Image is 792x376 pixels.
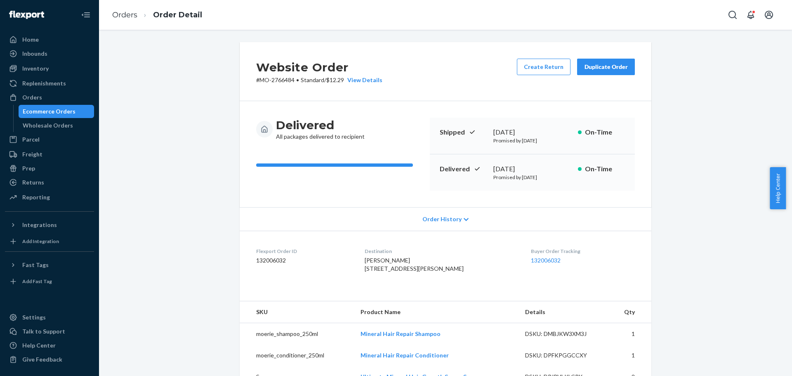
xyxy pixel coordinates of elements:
a: Talk to Support [5,325,94,338]
button: Help Center [770,167,786,209]
div: Returns [22,178,44,187]
div: DSKU: DPFKPGGCCXY [525,351,603,359]
p: On-Time [585,164,625,174]
a: Mineral Hair Repair Shampoo [361,330,441,337]
a: Inventory [5,62,94,75]
button: Fast Tags [5,258,94,272]
div: Prep [22,164,35,173]
td: moerie_conditioner_250ml [240,345,354,366]
div: Settings [22,313,46,322]
div: Add Integration [22,238,59,245]
div: Inventory [22,64,49,73]
button: Give Feedback [5,353,94,366]
span: [PERSON_NAME] [STREET_ADDRESS][PERSON_NAME] [365,257,464,272]
dt: Buyer Order Tracking [531,248,635,255]
dd: 132006032 [256,256,351,265]
h2: Website Order [256,59,382,76]
h3: Delivered [276,118,365,132]
td: 1 [609,323,651,345]
a: Reporting [5,191,94,204]
div: Help Center [22,341,56,350]
div: Fast Tags [22,261,49,269]
a: Order Detail [153,10,202,19]
a: Freight [5,148,94,161]
td: moerie_shampoo_250ml [240,323,354,345]
div: Home [22,35,39,44]
a: Help Center [5,339,94,352]
a: Home [5,33,94,46]
button: Close Navigation [78,7,94,23]
div: Parcel [22,135,40,144]
div: Replenishments [22,79,66,87]
a: Wholesale Orders [19,119,94,132]
a: Mineral Hair Repair Conditioner [361,352,449,359]
td: 1 [609,345,651,366]
div: [DATE] [493,164,571,174]
button: Duplicate Order [577,59,635,75]
a: Orders [112,10,137,19]
a: Parcel [5,133,94,146]
div: DSKU: DMBJKW3XM3J [525,330,603,338]
p: # MO-2766484 / $12.29 [256,76,382,84]
div: Freight [22,150,42,158]
button: View Details [344,76,382,84]
span: Standard [301,76,324,83]
p: Promised by [DATE] [493,174,571,181]
div: Talk to Support [22,327,65,336]
div: [DATE] [493,128,571,137]
button: Integrations [5,218,94,232]
dt: Destination [365,248,518,255]
th: Product Name [354,301,519,323]
div: Add Fast Tag [22,278,52,285]
p: On-Time [585,128,625,137]
a: Inbounds [5,47,94,60]
button: Open Search Box [724,7,741,23]
a: Prep [5,162,94,175]
div: Duplicate Order [584,63,628,71]
div: Orders [22,93,42,102]
div: All packages delivered to recipient [276,118,365,141]
a: 132006032 [531,257,561,264]
p: Shipped [440,128,487,137]
a: Add Integration [5,235,94,248]
dt: Flexport Order ID [256,248,351,255]
div: Ecommerce Orders [23,107,75,116]
button: Create Return [517,59,570,75]
img: Flexport logo [9,11,44,19]
a: Settings [5,311,94,324]
div: Give Feedback [22,355,62,364]
button: Open notifications [742,7,759,23]
a: Replenishments [5,77,94,90]
a: Add Fast Tag [5,275,94,288]
ol: breadcrumbs [106,3,209,27]
p: Promised by [DATE] [493,137,571,144]
a: Returns [5,176,94,189]
div: Reporting [22,193,50,201]
span: • [296,76,299,83]
a: Orders [5,91,94,104]
div: Inbounds [22,50,47,58]
th: Details [519,301,609,323]
p: Delivered [440,164,487,174]
th: SKU [240,301,354,323]
div: Integrations [22,221,57,229]
button: Open account menu [761,7,777,23]
div: Wholesale Orders [23,121,73,130]
th: Qty [609,301,651,323]
a: Ecommerce Orders [19,105,94,118]
span: Order History [422,215,462,223]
